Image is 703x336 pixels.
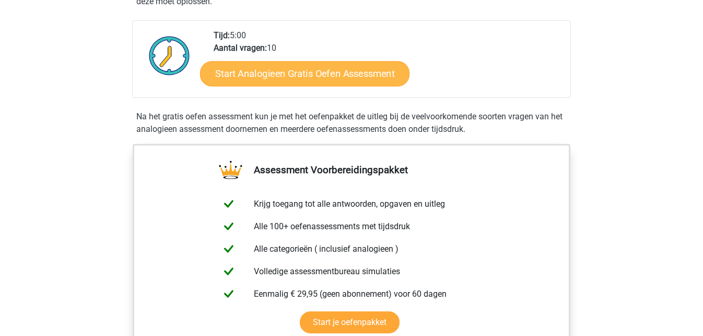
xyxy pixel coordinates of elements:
div: Na het gratis oefen assessment kun je met het oefenpakket de uitleg bij de veelvoorkomende soorte... [132,110,571,136]
a: Start Analogieen Gratis Oefen Assessment [200,61,409,86]
b: Tijd: [214,30,230,40]
b: Aantal vragen: [214,43,267,53]
a: Start je oefenpakket [300,311,400,333]
div: 5:00 10 [206,29,570,97]
img: Klok [143,29,196,82]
